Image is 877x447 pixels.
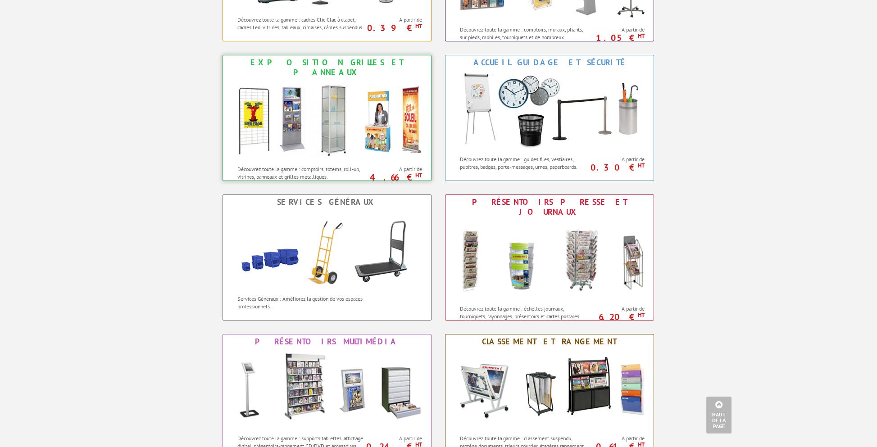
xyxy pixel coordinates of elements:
[460,26,588,49] p: Découvrez toute la gamme : comptoirs, muraux, pliants, sur pieds, mobiles, tourniquets et de nomb...
[415,22,422,30] sup: HT
[237,295,366,310] p: Services Généraux : Améliorez la gestion de vos espaces professionnels.
[237,165,366,181] p: Découvrez toute la gamme : comptoirs, totems, roll-up, vitrines, panneaux et grilles métalliques.
[448,58,651,68] div: Accueil Guidage et Sécurité
[225,337,429,347] div: Présentoirs Multimédia
[228,80,426,161] img: Exposition Grilles et Panneaux
[591,435,645,442] span: A partir de
[591,156,645,163] span: A partir de
[450,349,649,430] img: Classement et Rangement
[706,397,732,433] a: Haut de la page
[368,166,422,173] span: A partir de
[460,155,588,171] p: Découvrez toute la gamme : guides files, vestiaires, pupitres, badges, porte-messages, urnes, pap...
[637,162,644,169] sup: HT
[586,165,645,170] p: 0.30 €
[637,311,644,319] sup: HT
[591,305,645,312] span: A partir de
[228,349,426,430] img: Présentoirs Multimédia
[364,25,422,31] p: 0.39 €
[228,209,426,290] img: Services Généraux
[637,32,644,40] sup: HT
[364,175,422,180] p: 4.66 €
[445,55,654,181] a: Accueil Guidage et Sécurité Accueil Guidage et Sécurité Découvrez toute la gamme : guides files, ...
[225,58,429,77] div: Exposition Grilles et Panneaux
[591,26,645,33] span: A partir de
[586,314,645,320] p: 6.20 €
[415,172,422,179] sup: HT
[225,197,429,207] div: Services Généraux
[586,35,645,41] p: 1.05 €
[368,16,422,23] span: A partir de
[368,435,422,442] span: A partir de
[237,16,366,31] p: Découvrez toute la gamme : cadres Clic-Clac à clapet, cadres Led, vitrines, tableaux, cimaises, c...
[223,194,432,321] a: Services Généraux Services Généraux Services Généraux : Améliorez la gestion de vos espaces profe...
[223,55,432,181] a: Exposition Grilles et Panneaux Exposition Grilles et Panneaux Découvrez toute la gamme : comptoir...
[448,197,651,217] div: Présentoirs Presse et Journaux
[450,219,649,300] img: Présentoirs Presse et Journaux
[460,305,588,320] p: Découvrez toute la gamme : échelles journaux, tourniquets, rayonnages, présentoirs et cartes post...
[450,70,649,151] img: Accueil Guidage et Sécurité
[448,337,651,347] div: Classement et Rangement
[445,194,654,321] a: Présentoirs Presse et Journaux Présentoirs Presse et Journaux Découvrez toute la gamme : échelles...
